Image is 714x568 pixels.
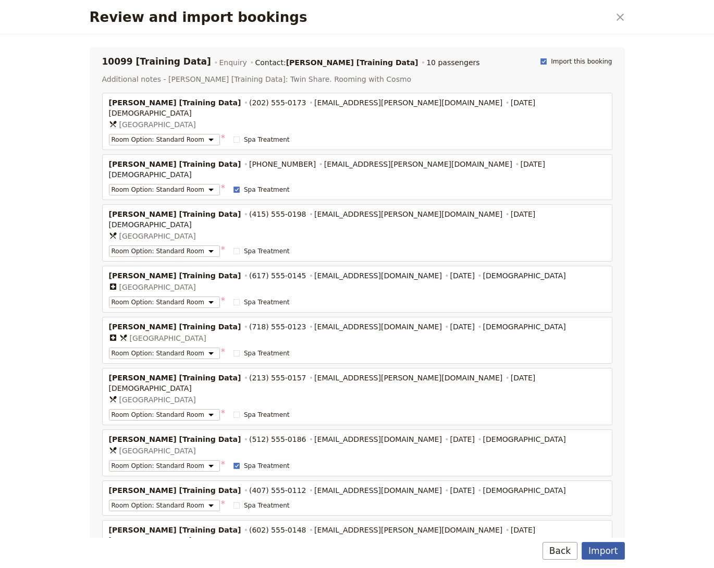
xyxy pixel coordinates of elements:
div: Send us a message [10,167,198,196]
span: Help [165,351,182,359]
span: [DATE] [521,159,545,169]
span: [EMAIL_ADDRESS][DOMAIN_NAME] [314,270,442,281]
span: 10 passengers [426,57,479,68]
span: [DEMOGRAPHIC_DATA] [109,219,192,230]
span: Spa Treatment [244,462,289,470]
span: [DATE] [511,525,535,535]
span: [DEMOGRAPHIC_DATA] [483,322,566,332]
span: USA [119,394,196,405]
span: Messages [87,351,122,359]
span: [EMAIL_ADDRESS][DOMAIN_NAME] [314,434,442,444]
span: Spa Treatment [244,298,289,306]
h4: [PERSON_NAME] [Training Data] [109,434,241,444]
span: Spa Treatment [244,135,289,144]
img: logo [21,20,88,36]
button: Messages [69,325,139,367]
img: Profile image for alex [142,17,163,38]
span: (407) 555-0112 [249,485,306,496]
button: Back [543,542,577,560]
div: Close [179,17,198,35]
span: Home [23,351,46,359]
span: [EMAIL_ADDRESS][PERSON_NAME][DOMAIN_NAME] [314,209,502,219]
span: [EMAIL_ADDRESS][DOMAIN_NAME] [314,322,442,332]
span: [EMAIL_ADDRESS][PERSON_NAME][DOMAIN_NAME] [324,159,512,169]
p: How can we help? [21,92,188,109]
span: [DEMOGRAPHIC_DATA] [483,485,566,496]
span: USA [119,231,196,241]
span: [DATE] [450,322,475,332]
span: Contact: [255,57,418,68]
button: Help [139,325,208,367]
span: [EMAIL_ADDRESS][PERSON_NAME][DOMAIN_NAME] [314,525,502,535]
h3: 10099 [Training Data] [102,55,211,68]
span: (202) 555-0173 [249,97,306,108]
div: Looking for Answers? Browse our Help Center for solutions! [21,131,175,153]
span: Spa Treatment [244,501,289,510]
span: [EMAIL_ADDRESS][PERSON_NAME][DOMAIN_NAME] [314,373,502,383]
span: (718) 555-0123 [249,322,306,332]
span: (213) 555-0157 [249,373,306,383]
span: [DATE] [511,97,535,108]
h4: [PERSON_NAME] [Training Data] [109,270,241,281]
h4: [PERSON_NAME] [Training Data] [109,209,241,219]
span: Enquiry [219,57,247,68]
button: Close dialog [611,8,629,26]
span: [PERSON_NAME] [Training Data] [286,58,418,67]
button: Import [582,542,624,560]
span: (602) 555-0148 [249,525,306,535]
span: USA [119,282,196,292]
span: Spa Treatment [244,411,289,419]
span: USA [119,119,196,130]
span: Import this booking [551,57,612,66]
h4: [PERSON_NAME] [Training Data] [109,373,241,383]
h4: [PERSON_NAME] [Training Data] [109,322,241,332]
span: [DEMOGRAPHIC_DATA] [109,535,192,546]
a: Looking for Answers? Browse our Help Center for solutions! [15,127,193,157]
span: (512) 555-0186 [249,434,306,444]
span: [EMAIL_ADDRESS][PERSON_NAME][DOMAIN_NAME] [314,97,502,108]
span: [DEMOGRAPHIC_DATA] [483,270,566,281]
span: [DEMOGRAPHIC_DATA] [109,383,192,393]
span: [DEMOGRAPHIC_DATA] [483,434,566,444]
span: (415) 555-0198 [249,209,306,219]
p: Additional notes - [PERSON_NAME] [Training Data]: Twin Share. Rooming with Cosmo [102,74,612,84]
span: [DATE] [450,485,475,496]
span: USA [119,446,196,456]
h4: [PERSON_NAME] [Training Data] [109,485,241,496]
span: Spa Treatment [244,349,289,357]
span: (617) 555-0145 [249,270,306,281]
p: Hi Support 👋 [21,74,188,92]
h4: [PERSON_NAME] [Training Data] [109,159,241,169]
h2: Review and import bookings [90,9,609,25]
span: [DEMOGRAPHIC_DATA] [109,108,192,118]
div: Send us a message [21,176,174,187]
span: Spa Treatment [244,186,289,194]
span: [PHONE_NUMBER] [249,159,316,169]
span: [DEMOGRAPHIC_DATA] [109,169,192,180]
span: [EMAIL_ADDRESS][DOMAIN_NAME] [314,485,442,496]
span: [DATE] [511,209,535,219]
h4: [PERSON_NAME] [Training Data] [109,97,241,108]
h4: [PERSON_NAME] [Training Data] [109,525,241,535]
span: [DATE] [450,270,475,281]
span: USA [130,333,206,343]
span: Spa Treatment [244,247,289,255]
span: [DATE] [450,434,475,444]
span: [DATE] [511,373,535,383]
